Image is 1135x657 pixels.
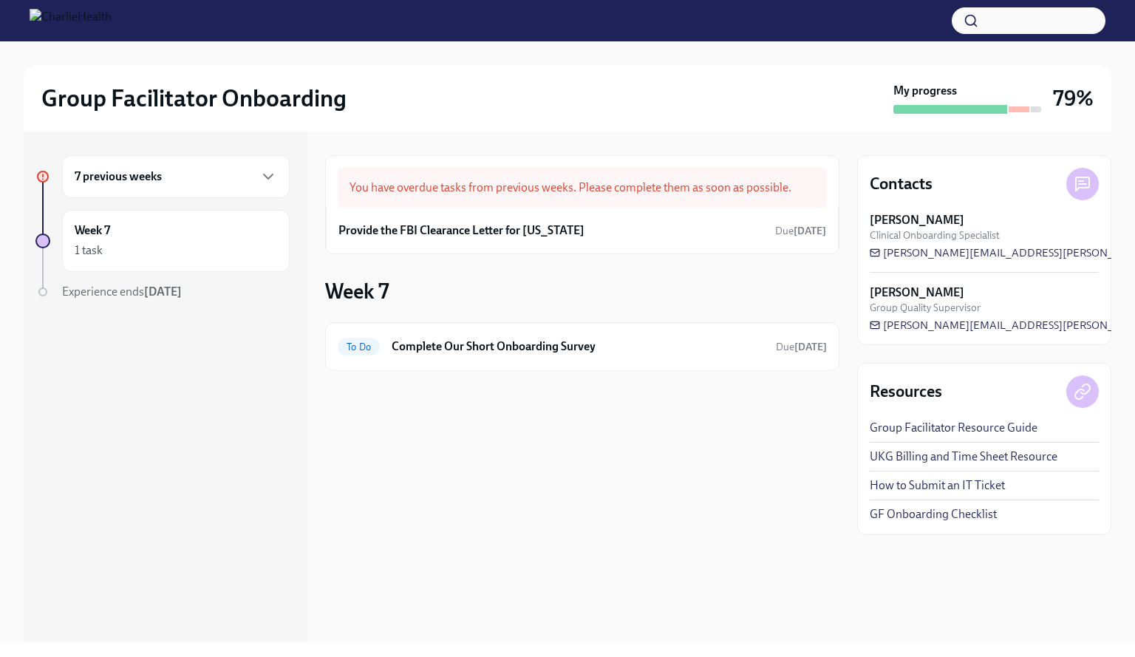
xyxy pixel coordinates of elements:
span: Group Quality Supervisor [870,301,981,315]
strong: [PERSON_NAME] [870,285,964,301]
h4: Resources [870,381,942,403]
a: Week 71 task [35,210,290,272]
div: 1 task [75,242,103,259]
a: Group Facilitator Resource Guide [870,420,1037,436]
a: Provide the FBI Clearance Letter for [US_STATE]Due[DATE] [338,219,826,242]
h2: Group Facilitator Onboarding [41,84,347,113]
span: Experience ends [62,285,182,299]
h4: Contacts [870,173,933,195]
h6: Week 7 [75,222,110,239]
h3: Week 7 [325,278,389,304]
span: Clinical Onboarding Specialist [870,228,1000,242]
strong: My progress [893,83,957,99]
h3: 79% [1053,85,1094,112]
div: You have overdue tasks from previous weeks. Please complete them as soon as possible. [338,168,827,208]
img: CharlieHealth [30,9,112,33]
a: To DoComplete Our Short Onboarding SurveyDue[DATE] [338,335,827,358]
h6: 7 previous weeks [75,168,162,185]
h6: Provide the FBI Clearance Letter for [US_STATE] [338,222,584,239]
a: How to Submit an IT Ticket [870,477,1005,494]
strong: [DATE] [794,341,827,353]
a: UKG Billing and Time Sheet Resource [870,449,1057,465]
div: 7 previous weeks [62,155,290,198]
h6: Complete Our Short Onboarding Survey [392,338,764,355]
span: August 6th, 2025 09:00 [775,224,826,238]
span: Due [775,225,826,237]
strong: [DATE] [794,225,826,237]
span: Due [776,341,827,353]
a: GF Onboarding Checklist [870,506,997,522]
strong: [DATE] [144,285,182,299]
span: To Do [338,341,380,353]
strong: [PERSON_NAME] [870,212,964,228]
span: August 13th, 2025 09:00 [776,340,827,354]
